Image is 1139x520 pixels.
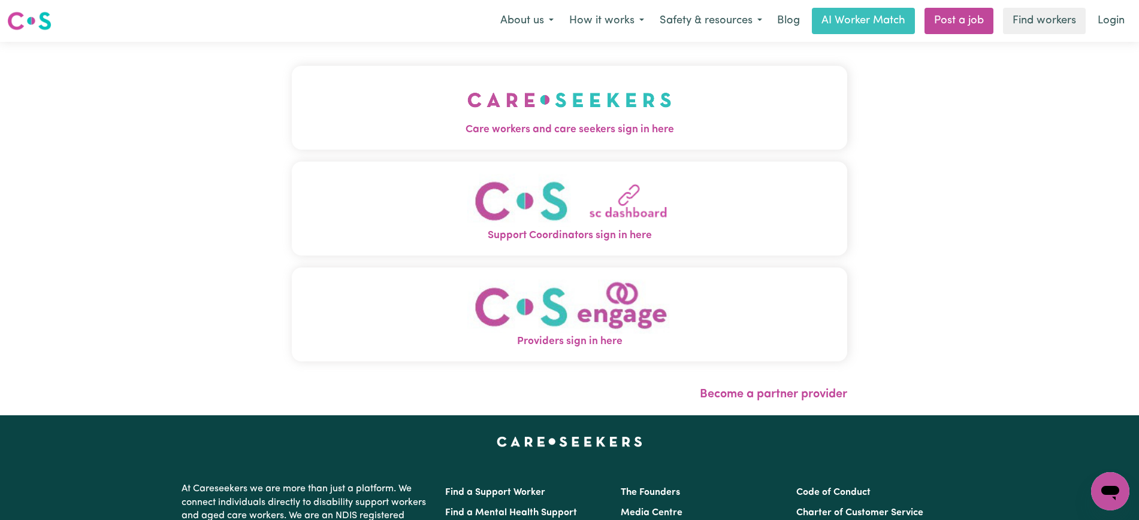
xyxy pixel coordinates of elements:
a: Find a Support Worker [445,488,545,497]
button: Providers sign in here [292,267,847,361]
span: Care workers and care seekers sign in here [292,122,847,138]
button: About us [493,8,561,34]
button: Safety & resources [652,8,770,34]
img: Careseekers logo [7,10,52,32]
a: Code of Conduct [796,488,871,497]
iframe: Button to launch messaging window [1091,472,1129,510]
span: Providers sign in here [292,334,847,349]
a: Find workers [1003,8,1086,34]
a: Become a partner provider [700,388,847,400]
a: AI Worker Match [812,8,915,34]
button: How it works [561,8,652,34]
a: Charter of Customer Service [796,508,923,518]
a: Post a job [925,8,993,34]
a: Login [1090,8,1132,34]
a: Media Centre [621,508,682,518]
button: Care workers and care seekers sign in here [292,66,847,150]
a: Careseekers logo [7,7,52,35]
a: Careseekers home page [497,437,642,446]
button: Support Coordinators sign in here [292,162,847,256]
a: Blog [770,8,807,34]
a: The Founders [621,488,680,497]
span: Support Coordinators sign in here [292,228,847,244]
